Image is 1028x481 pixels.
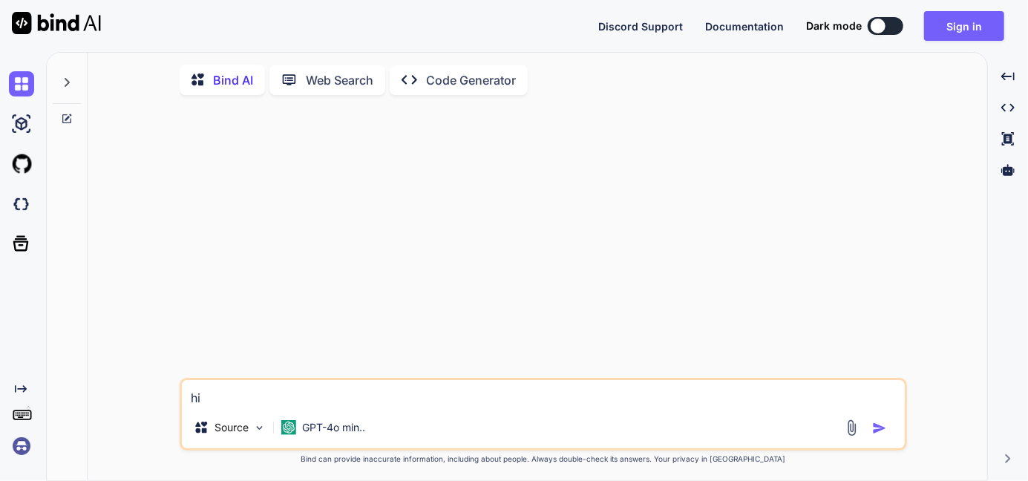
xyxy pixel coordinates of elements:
[426,71,516,89] p: Code Generator
[9,151,34,177] img: githubLight
[12,12,101,34] img: Bind AI
[182,380,905,407] textarea: hi
[806,19,862,33] span: Dark mode
[598,20,683,33] span: Discord Support
[924,11,1004,41] button: Sign in
[598,19,683,34] button: Discord Support
[872,421,887,436] img: icon
[9,192,34,217] img: darkCloudIdeIcon
[180,454,907,465] p: Bind can provide inaccurate information, including about people. Always double-check its answers....
[213,71,253,89] p: Bind AI
[843,419,860,436] img: attachment
[9,433,34,459] img: signin
[215,420,249,435] p: Source
[306,71,373,89] p: Web Search
[9,111,34,137] img: ai-studio
[9,71,34,96] img: chat
[705,19,784,34] button: Documentation
[253,422,266,434] img: Pick Models
[705,20,784,33] span: Documentation
[281,420,296,435] img: GPT-4o mini
[302,420,365,435] p: GPT-4o min..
